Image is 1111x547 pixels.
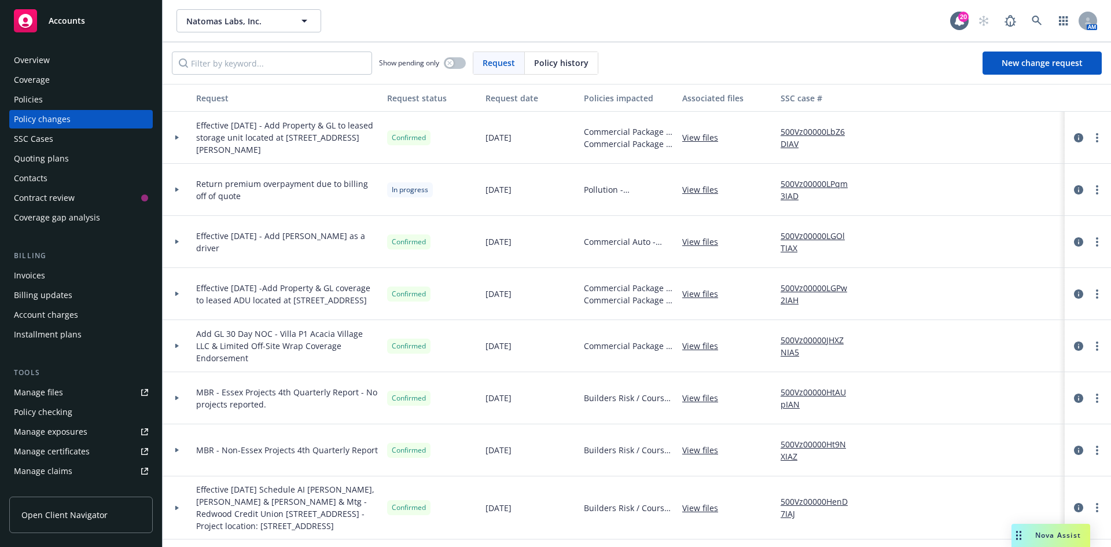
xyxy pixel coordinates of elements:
a: more [1090,235,1104,249]
span: Commercial Auto - [US_STATE] - 6-Month Term [584,236,673,248]
div: Drag to move [1011,524,1026,547]
div: Request [196,92,378,104]
a: View files [682,502,727,514]
span: Confirmed [392,341,426,351]
span: Builders Risk / Course of Construction - Master Builders Risk [584,444,673,456]
span: In progress [392,185,428,195]
a: Manage exposures [9,423,153,441]
span: [DATE] [485,340,512,352]
div: Policies [14,90,43,109]
div: SSC Cases [14,130,53,148]
div: Manage BORs [14,482,68,500]
a: 500Vz00000LGOlTIAX [781,230,858,254]
span: Nova Assist [1035,530,1081,540]
span: Commercial Package - General Liability; CPL-Occurrence $1M/$2M; EL-WA; EBL [584,294,673,306]
div: Billing [9,250,153,262]
a: View files [682,340,727,352]
div: Toggle Row Expanded [163,112,192,164]
span: [DATE] [485,236,512,248]
a: 500Vz00000LbZ6DIAV [781,126,858,150]
span: Pollution - [GEOGRAPHIC_DATA] Wrap-Up Pollution [584,183,673,196]
div: Account charges [14,306,78,324]
div: Toggle Row Expanded [163,164,192,216]
span: Commercial Package - Property; IM; Installation Floater [584,282,673,294]
div: Contacts [14,169,47,188]
a: circleInformation [1072,443,1086,457]
a: Accounts [9,5,153,37]
a: circleInformation [1072,391,1086,405]
span: Confirmed [392,445,426,456]
a: Policy checking [9,403,153,421]
button: Natomas Labs, Inc. [176,9,321,32]
span: Add GL 30 Day NOC - Villa P1 Acacia Village LLC & Limited Off-Site Wrap Coverage Endorsement [196,328,378,364]
span: Natomas Labs, Inc. [186,15,286,27]
a: New change request [983,52,1102,75]
div: Manage exposures [14,423,87,441]
a: Contacts [9,169,153,188]
a: circleInformation [1072,339,1086,353]
span: Effective [DATE] - Add Property & GL to leased storage unit located at [STREET_ADDRESS][PERSON_NAME] [196,119,378,156]
div: Toggle Row Expanded [163,320,192,372]
a: 500Vz00000JHXZNIA5 [781,334,858,358]
a: View files [682,131,727,144]
a: View files [682,236,727,248]
a: Overview [9,51,153,69]
a: Report a Bug [999,9,1022,32]
div: Toggle Row Expanded [163,424,192,476]
a: Manage claims [9,462,153,480]
span: Effective [DATE] Schedule AI [PERSON_NAME], [PERSON_NAME] & [PERSON_NAME] & Mtg - Redwood Credit ... [196,483,378,532]
span: Effective [DATE] -Add Property & GL coverage to leased ADU located at [STREET_ADDRESS] [196,282,378,306]
button: Policies impacted [579,84,678,112]
span: Commercial Package - General Liability; CPL-Occurrence $1M/$2M; EL-WA; EBL [584,340,673,352]
div: Manage claims [14,462,72,480]
button: Associated files [678,84,776,112]
span: [DATE] [485,288,512,300]
span: [DATE] [485,131,512,144]
span: Policy history [534,57,588,69]
div: Toggle Row Expanded [163,476,192,539]
a: Installment plans [9,325,153,344]
a: circleInformation [1072,235,1086,249]
a: more [1090,443,1104,457]
span: [DATE] [485,392,512,404]
button: SSC case # [776,84,863,112]
div: Installment plans [14,325,82,344]
span: Accounts [49,16,85,25]
div: Policy checking [14,403,72,421]
span: Builders Risk / Course of Construction - Master Builders Risk - Non-Essex Project [584,502,673,514]
div: 20 [958,12,969,22]
a: Invoices [9,266,153,285]
a: Search [1025,9,1049,32]
a: 500Vz00000HtAUpIAN [781,386,858,410]
span: Return premium overpayment due to billing off of quote [196,178,378,202]
a: Manage BORs [9,482,153,500]
input: Filter by keyword... [172,52,372,75]
div: SSC case # [781,92,858,104]
div: Billing updates [14,286,72,304]
div: Request date [485,92,575,104]
span: [DATE] [485,502,512,514]
a: more [1090,339,1104,353]
a: circleInformation [1072,287,1086,301]
div: Quoting plans [14,149,69,168]
button: Request [192,84,382,112]
a: Manage files [9,383,153,402]
button: Request date [481,84,579,112]
a: Manage certificates [9,442,153,461]
div: Manage files [14,383,63,402]
div: Tools [9,367,153,379]
span: Confirmed [392,289,426,299]
a: more [1090,131,1104,145]
a: 500Vz00000HenD7IAJ [781,495,858,520]
span: Confirmed [392,502,426,513]
div: Policy changes [14,110,71,129]
a: View files [682,392,727,404]
div: Manage certificates [14,442,90,461]
div: Associated files [682,92,771,104]
span: Confirmed [392,237,426,247]
button: Request status [382,84,481,112]
span: Confirmed [392,393,426,403]
a: circleInformation [1072,501,1086,515]
span: Confirmed [392,133,426,143]
a: Coverage [9,71,153,89]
